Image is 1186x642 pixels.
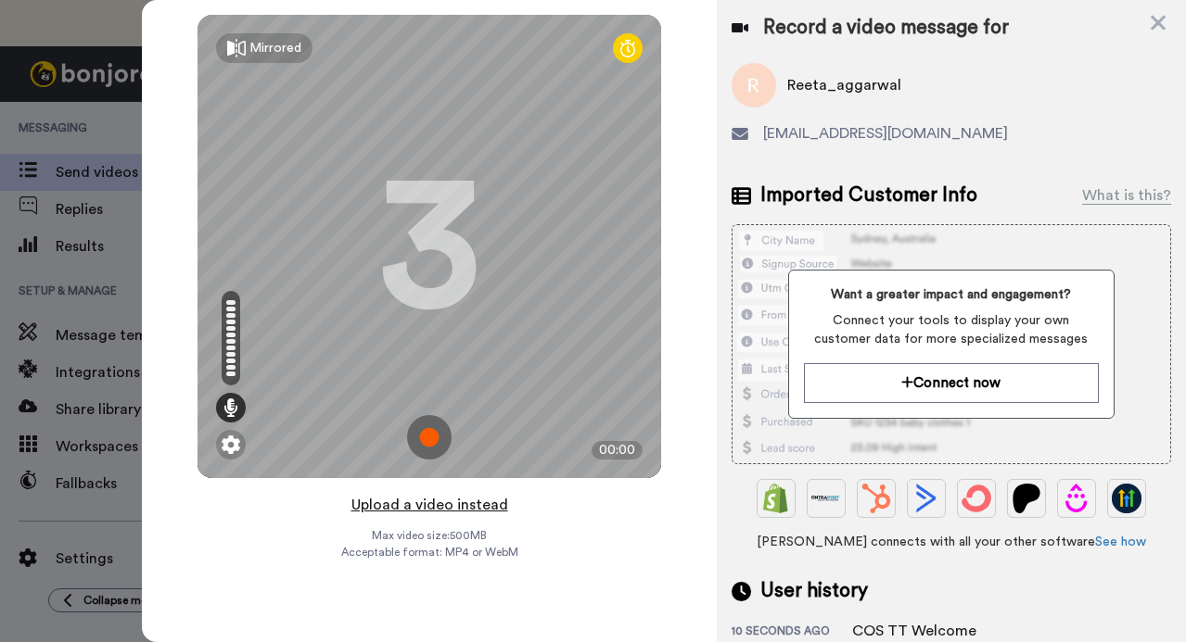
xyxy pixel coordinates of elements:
[346,493,514,517] button: Upload a video instead
[222,435,240,454] img: ic_gear.svg
[761,484,791,513] img: Shopify
[407,415,452,459] img: ic_record_start.svg
[1012,484,1041,513] img: Patreon
[1095,535,1146,548] a: See how
[811,484,841,513] img: Ontraport
[852,620,976,642] div: COS TT Welcome
[1062,484,1091,513] img: Drip
[1082,184,1171,207] div: What is this?
[804,363,1099,403] button: Connect now
[341,545,518,560] span: Acceptable format: MP4 or WebM
[732,533,1171,551] span: [PERSON_NAME] connects with all your other software
[760,577,868,605] span: User history
[732,623,852,642] div: 10 seconds ago
[962,484,991,513] img: ConvertKit
[804,285,1099,304] span: Want a greater impact and engagement?
[760,182,977,209] span: Imported Customer Info
[912,484,941,513] img: ActiveCampaign
[372,528,487,543] span: Max video size: 500 MB
[378,177,480,316] div: 3
[804,311,1099,348] span: Connect your tools to display your own customer data for more specialized messages
[592,441,643,459] div: 00:00
[1112,484,1141,513] img: GoHighLevel
[861,484,891,513] img: Hubspot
